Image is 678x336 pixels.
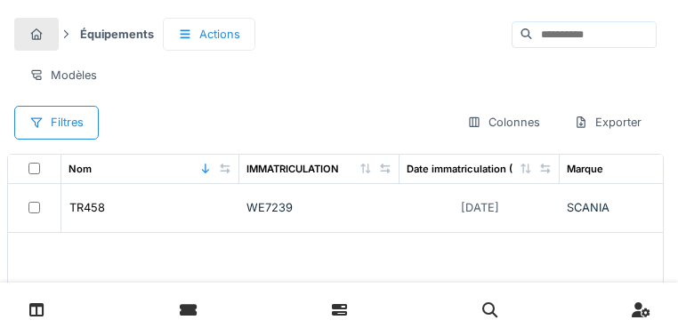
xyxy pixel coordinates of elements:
[246,199,392,216] div: WE7239
[461,199,499,216] div: [DATE]
[407,162,513,177] div: Date immatriculation (1ere)
[163,18,255,51] div: Actions
[14,106,99,139] div: Filtres
[246,162,339,177] div: IMMATRICULATION
[69,199,105,216] div: TR458
[452,106,555,139] div: Colonnes
[567,162,603,177] div: Marque
[14,59,112,92] div: Modèles
[73,26,161,43] strong: Équipements
[559,106,657,139] div: Exporter
[69,162,92,177] div: Nom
